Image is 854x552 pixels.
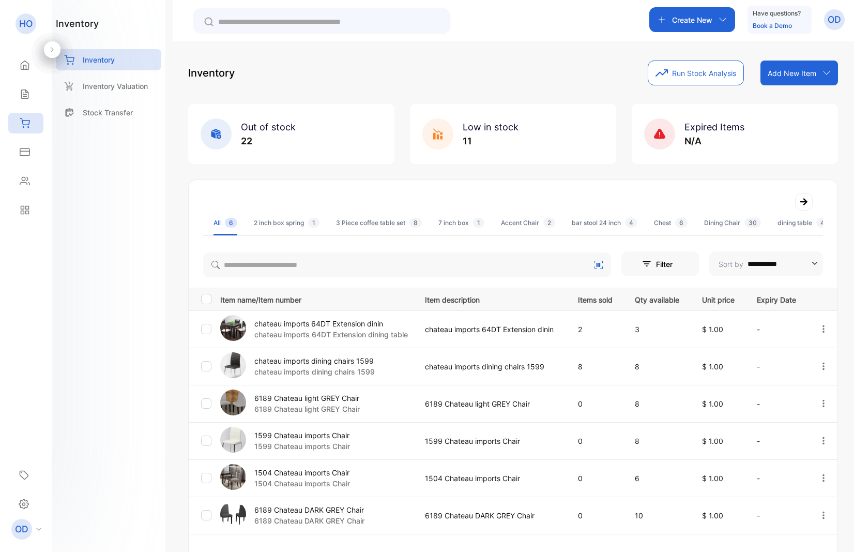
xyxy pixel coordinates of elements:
p: 1504 Chateau imports Chair [254,467,350,478]
span: 1 [473,218,484,228]
p: Unit price [702,292,736,305]
p: Items sold [578,292,614,305]
button: OD [824,7,845,32]
div: 2 inch box spring [254,218,319,228]
span: 6 [675,218,688,228]
p: chateau imports dining chairs 1599 [425,361,557,372]
img: item [220,315,246,341]
p: 6189 Chateau light GREY Chair [254,393,360,404]
h1: inventory [56,17,99,31]
span: $ 1.00 [702,437,723,445]
p: 0 [578,510,614,521]
span: 4 [816,218,829,228]
p: 1599 Chateau imports Chair [425,436,557,446]
p: Have questions? [753,8,801,19]
a: Book a Demo [753,22,792,29]
span: 6 [225,218,237,228]
p: N/A [684,134,744,148]
p: chateau imports 64DT Extension dinin [254,318,408,329]
img: item [220,390,246,415]
div: dining table [777,218,829,228]
p: 8 [635,361,681,372]
div: Accent Chair [501,218,555,228]
div: 7 inch box [438,218,484,228]
p: 11 [463,134,518,148]
div: Dining Chair [704,218,761,228]
div: Chest [654,218,688,228]
button: Create New [649,7,735,32]
p: Stock Transfer [83,107,133,118]
span: Low in stock [463,122,518,132]
p: chateau imports dining chairs 1599 [254,366,375,377]
p: - [757,510,798,521]
p: HO [19,17,33,31]
img: item [220,352,246,378]
p: OD [15,523,28,536]
p: 6189 Chateau DARK GREY Chair [425,510,557,521]
p: 22 [241,134,296,148]
span: 1 [308,218,319,228]
p: Expiry Date [757,292,798,305]
p: 2 [578,324,614,335]
div: bar stool 24 inch [572,218,637,228]
span: 4 [625,218,637,228]
button: Run Stock Analysis [648,61,744,85]
p: - [757,361,798,372]
p: 6189 Chateau DARK GREY Chair [254,515,364,526]
p: - [757,398,798,409]
span: $ 1.00 [702,511,723,520]
img: item [220,464,246,490]
span: 2 [543,218,555,228]
p: - [757,473,798,484]
p: OD [828,13,841,26]
a: Stock Transfer [56,102,161,123]
button: Sort by [709,251,823,276]
p: chateau imports dining chairs 1599 [254,355,375,366]
span: $ 1.00 [702,474,723,483]
p: 6189 Chateau light GREY Chair [254,404,360,414]
p: 0 [578,436,614,446]
p: Inventory [83,54,115,65]
p: Add New Item [768,68,816,79]
img: item [220,427,246,453]
span: $ 1.00 [702,325,723,334]
p: - [757,324,798,335]
div: All [213,218,237,228]
span: $ 1.00 [702,362,723,371]
p: 1599 Chateau imports Chair [254,430,350,441]
img: item [220,501,246,527]
span: 30 [744,218,761,228]
div: 3 Piece coffee table set [336,218,422,228]
p: 3 [635,324,681,335]
p: 6189 Chateau DARK GREY Chair [254,504,364,515]
p: Inventory Valuation [83,81,148,92]
p: 1599 Chateau imports Chair [254,441,350,452]
p: Qty available [635,292,681,305]
span: Expired Items [684,122,744,132]
p: 10 [635,510,681,521]
p: Sort by [719,259,743,270]
span: $ 1.00 [702,399,723,408]
a: Inventory [56,49,161,70]
p: - [757,436,798,446]
p: chateau imports 64DT Extension dining table [254,329,408,340]
span: Out of stock [241,122,296,132]
p: 8 [635,398,681,409]
p: 6 [635,473,681,484]
p: chateau imports 64DT Extension dinin [425,324,557,335]
p: 0 [578,398,614,409]
p: 0 [578,473,614,484]
span: 8 [409,218,422,228]
p: 8 [635,436,681,446]
p: Item name/Item number [220,292,412,305]
p: 6189 Chateau light GREY Chair [425,398,557,409]
p: 8 [578,361,614,372]
a: Inventory Valuation [56,76,161,97]
p: 1504 Chateau imports Chair [425,473,557,484]
p: Inventory [188,65,235,81]
p: Item description [425,292,557,305]
p: 1504 Chateau imports Chair [254,478,350,489]
p: Create New [672,14,712,25]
